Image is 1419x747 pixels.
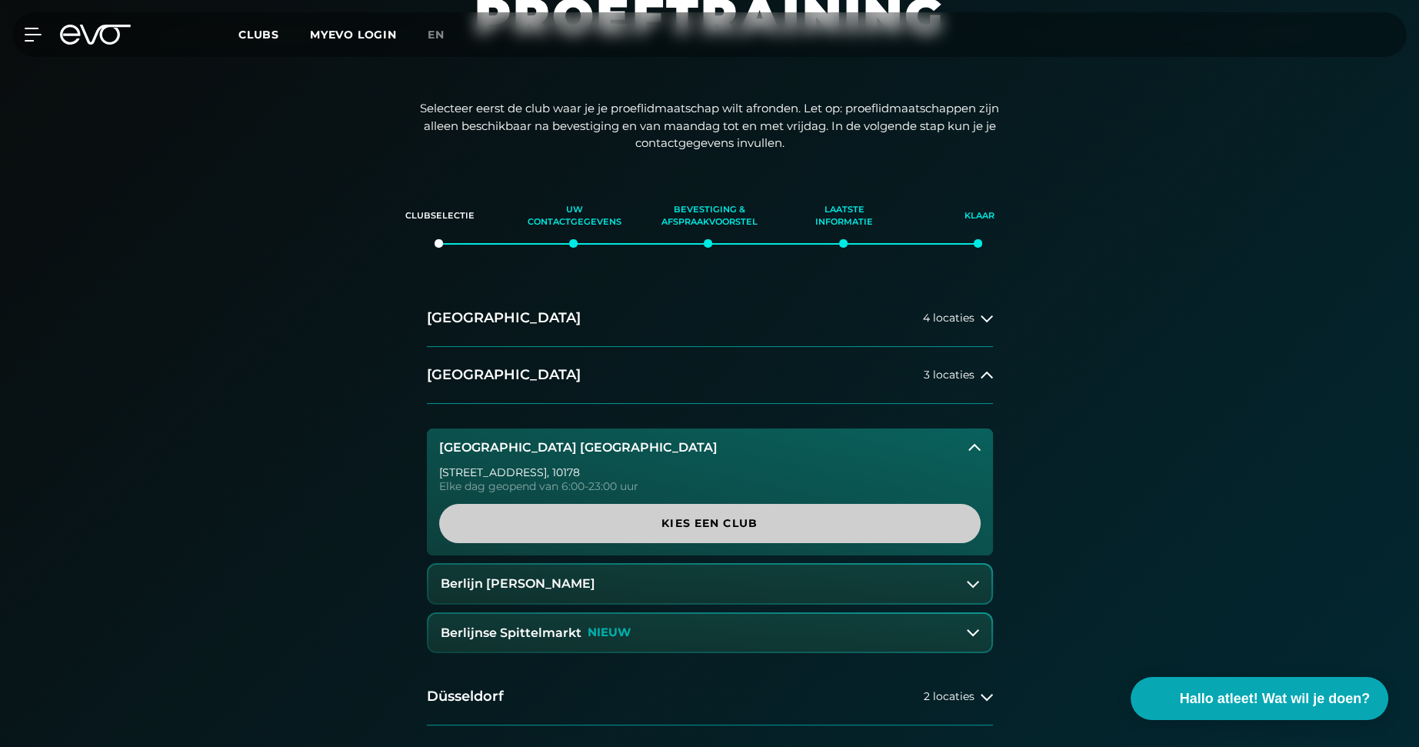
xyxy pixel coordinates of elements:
font: Bevestiging & afspraakvoorstel [661,204,758,228]
font: locaties [933,368,974,382]
font: [GEOGRAPHIC_DATA] [427,309,581,326]
font: locaties [933,689,974,703]
font: Elke dag geopend van 6:00-23:00 uur [439,479,638,493]
font: 4 [923,311,930,325]
font: Selecteer eerst de club waar je je proeflidmaatschap wilt afronden. Let op: proeflidmaatschappen ... [420,101,999,150]
button: [GEOGRAPHIC_DATA]4 locaties [427,290,993,347]
button: Berlijnse SpittelmarktNIEUW [428,614,991,652]
a: en [428,26,463,44]
font: Berlijn [PERSON_NAME] [441,576,595,591]
a: MYEVO LOGIN [310,28,397,42]
font: Berlijnse Spittelmarkt [441,625,581,640]
font: 2 [924,689,930,703]
button: Berlijn [PERSON_NAME] [428,565,991,603]
font: en [428,28,445,42]
font: 3 [924,368,930,382]
font: [STREET_ADDRESS] [439,465,547,479]
button: Düsseldorf2 locaties [427,669,993,725]
font: Clubselectie [405,210,475,221]
font: , 10178 [547,465,580,479]
font: [GEOGRAPHIC_DATA] [427,366,581,383]
a: Kies een club [439,504,981,543]
button: [GEOGRAPHIC_DATA] [GEOGRAPHIC_DATA] [427,429,993,467]
font: locaties [933,311,974,325]
font: Klaar [964,210,994,221]
font: Düsseldorf [427,688,504,705]
font: Clubs [238,28,279,42]
font: Laatste informatie [815,204,873,228]
font: Kies een club [661,516,758,530]
font: [GEOGRAPHIC_DATA] [GEOGRAPHIC_DATA] [439,440,718,455]
font: Hallo atleet! Wat wil je doen? [1180,691,1370,706]
font: NIEUW [588,625,631,639]
font: Uw contactgegevens [528,204,621,228]
a: Clubs [238,27,310,42]
button: Hallo atleet! Wat wil je doen? [1131,677,1388,720]
button: [GEOGRAPHIC_DATA]3 locaties [427,347,993,404]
